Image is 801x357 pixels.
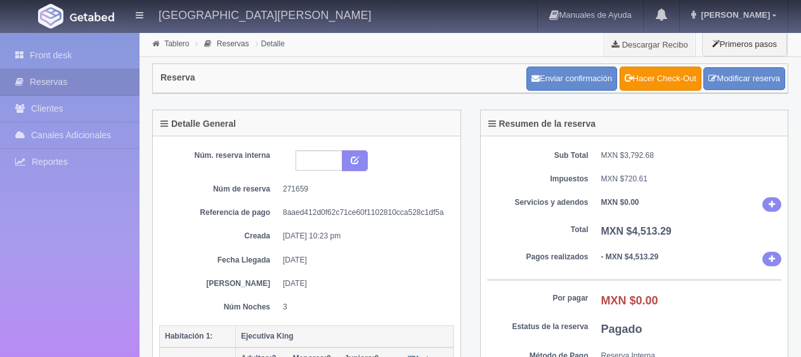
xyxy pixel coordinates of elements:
[601,252,659,261] b: - MXN $4,513.29
[698,10,770,20] span: [PERSON_NAME]
[601,150,782,161] dd: MXN $3,792.68
[487,321,589,332] dt: Estatus de la reserva
[160,119,236,129] h4: Detalle General
[703,67,785,91] a: Modificar reserva
[526,67,617,91] button: Enviar confirmación
[283,255,445,266] dd: [DATE]
[38,4,63,29] img: Getabed
[487,150,589,161] dt: Sub Total
[252,37,288,49] li: Detalle
[283,302,445,313] dd: 3
[487,252,589,263] dt: Pagos realizados
[620,67,701,91] a: Hacer Check-Out
[601,294,658,307] b: MXN $0.00
[169,184,270,195] dt: Núm de reserva
[169,255,270,266] dt: Fecha Llegada
[217,39,249,48] a: Reservas
[169,231,270,242] dt: Creada
[487,293,589,304] dt: Por pagar
[601,323,642,335] b: Pagado
[601,226,672,237] b: MXN $4,513.29
[604,32,695,57] a: Descargar Recibo
[487,224,589,235] dt: Total
[160,73,195,82] h4: Reserva
[164,39,189,48] a: Tablero
[601,198,639,207] b: MXN $0.00
[487,197,589,208] dt: Servicios y adendos
[159,6,371,22] h4: [GEOGRAPHIC_DATA][PERSON_NAME]
[283,231,445,242] dd: [DATE] 10:23 pm
[70,12,114,22] img: Getabed
[283,278,445,289] dd: [DATE]
[169,302,270,313] dt: Núm Noches
[702,32,787,56] button: Primeros pasos
[488,119,596,129] h4: Resumen de la reserva
[236,325,454,347] th: Ejecutiva King
[487,174,589,185] dt: Impuestos
[283,184,445,195] dd: 271659
[601,174,782,185] dd: MXN $720.61
[169,278,270,289] dt: [PERSON_NAME]
[169,207,270,218] dt: Referencia de pago
[283,207,445,218] dd: 8aaed412d0f62c71ce60f1102810cca528c1df5a
[169,150,270,161] dt: Núm. reserva interna
[165,332,212,341] b: Habitación 1:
